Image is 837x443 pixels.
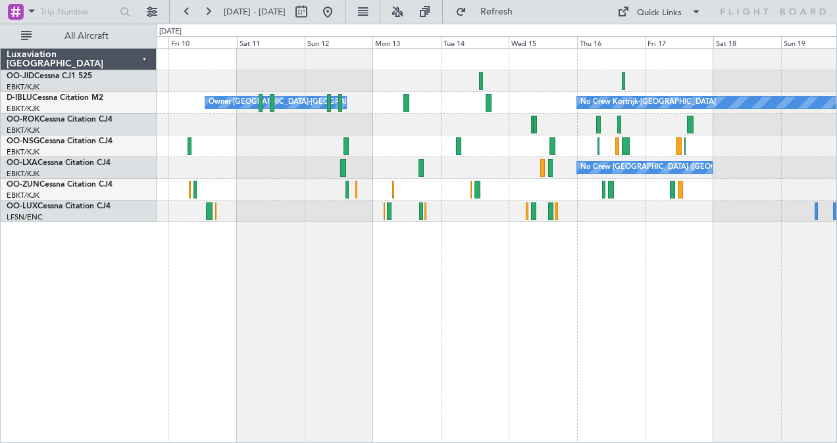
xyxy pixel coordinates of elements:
a: D-IBLUCessna Citation M2 [7,94,103,102]
div: Sat 18 [713,36,781,48]
span: OO-LUX [7,202,38,210]
span: D-IBLU [7,94,32,102]
div: Fri 17 [645,36,713,48]
a: EBKT/KJK [7,126,39,135]
div: Owner [GEOGRAPHIC_DATA]-[GEOGRAPHIC_DATA] [209,93,386,112]
input: Trip Number [40,2,116,22]
button: Refresh [449,1,528,22]
a: EBKT/KJK [7,169,39,179]
div: No Crew Kortrijk-[GEOGRAPHIC_DATA] [580,93,716,112]
a: OO-NSGCessna Citation CJ4 [7,137,113,145]
a: LFSN/ENC [7,212,43,222]
span: All Aircraft [34,32,139,41]
a: EBKT/KJK [7,191,39,200]
div: No Crew [GEOGRAPHIC_DATA] ([GEOGRAPHIC_DATA] National) [580,158,801,177]
a: EBKT/KJK [7,147,39,157]
a: OO-JIDCessna CJ1 525 [7,72,92,80]
div: Sun 12 [305,36,372,48]
span: [DATE] - [DATE] [224,6,286,18]
div: Wed 15 [509,36,576,48]
button: All Aircraft [14,26,143,47]
a: OO-ZUNCessna Citation CJ4 [7,181,113,189]
a: EBKT/KJK [7,82,39,92]
div: Thu 16 [577,36,645,48]
span: OO-NSG [7,137,39,145]
button: Quick Links [611,1,708,22]
div: Sat 11 [237,36,305,48]
span: Refresh [469,7,524,16]
span: OO-ROK [7,116,39,124]
span: OO-LXA [7,159,38,167]
div: Fri 10 [168,36,236,48]
a: OO-LUXCessna Citation CJ4 [7,202,111,210]
div: [DATE] [159,26,182,37]
span: OO-ZUN [7,181,39,189]
span: OO-JID [7,72,34,80]
div: Quick Links [637,7,682,20]
div: Mon 13 [372,36,440,48]
a: EBKT/KJK [7,104,39,114]
div: Tue 14 [441,36,509,48]
a: OO-LXACessna Citation CJ4 [7,159,111,167]
a: OO-ROKCessna Citation CJ4 [7,116,113,124]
